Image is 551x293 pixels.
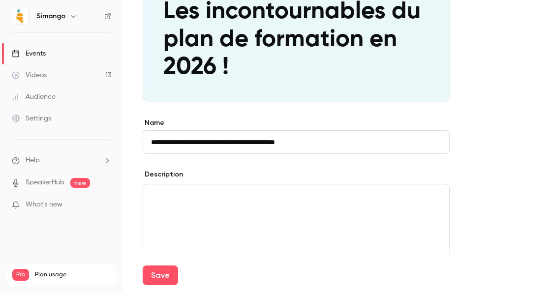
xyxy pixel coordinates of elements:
label: Name [143,118,450,128]
div: Audience [12,92,56,102]
button: Save [143,265,178,285]
span: What's new [26,200,62,210]
span: Pro [12,269,29,281]
span: Plan usage [35,271,111,279]
li: help-dropdown-opener [12,155,111,166]
span: Help [26,155,40,166]
a: SpeakerHub [26,177,64,188]
div: Events [12,49,46,59]
iframe: Noticeable Trigger [99,201,111,209]
label: Description [143,170,183,179]
section: description [143,184,450,271]
div: Settings [12,114,51,123]
img: Simango [12,8,28,24]
span: new [70,178,90,188]
h6: Simango [36,11,65,21]
div: editor [143,184,449,271]
div: Videos [12,70,47,80]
